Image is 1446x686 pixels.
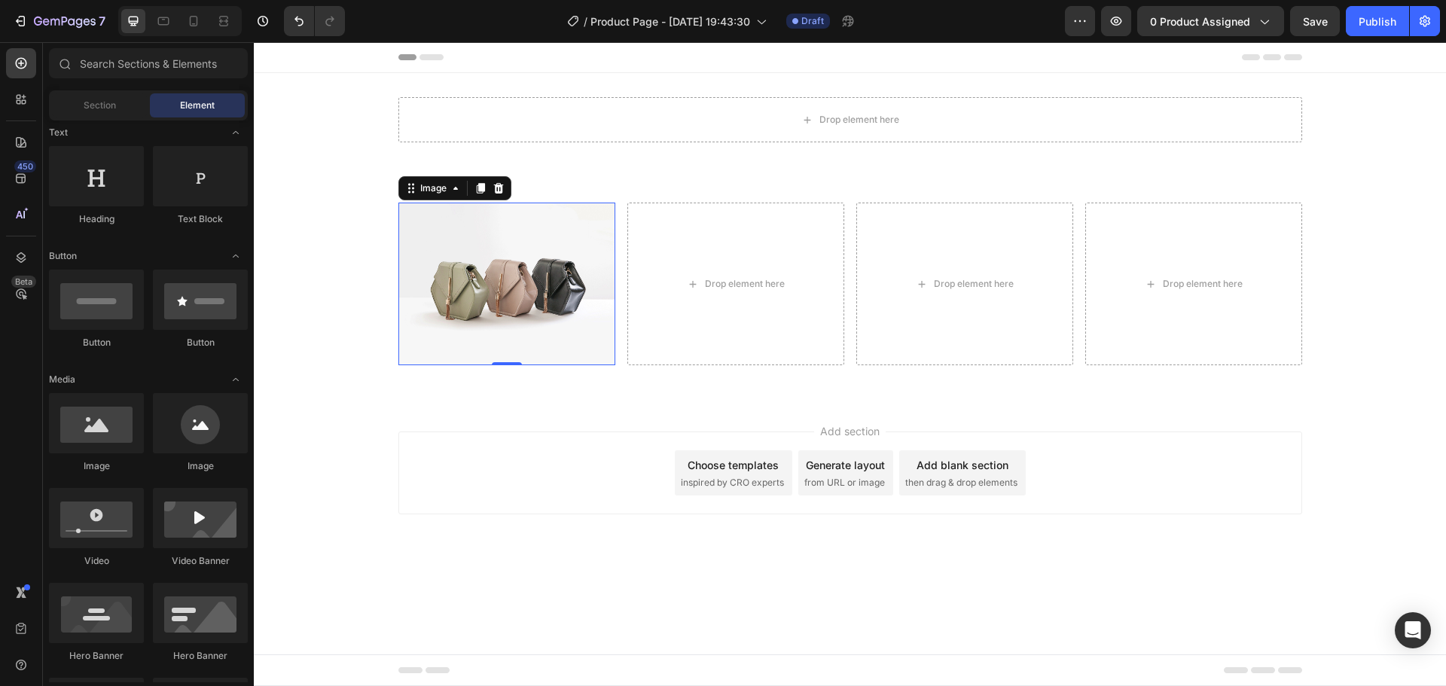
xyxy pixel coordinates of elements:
span: Draft [801,14,824,28]
div: Beta [11,276,36,288]
div: Image [49,459,144,473]
div: Video [49,554,144,568]
div: Button [49,336,144,349]
div: Video Banner [153,554,248,568]
div: Drop element here [451,236,531,248]
div: 450 [14,160,36,172]
span: Product Page - [DATE] 19:43:30 [590,14,750,29]
span: Toggle open [224,120,248,145]
div: Hero Banner [49,649,144,663]
div: Button [153,336,248,349]
span: / [584,14,587,29]
span: 0 product assigned [1150,14,1250,29]
button: 0 product assigned [1137,6,1284,36]
span: Section [84,99,116,112]
span: Add section [560,381,632,397]
div: Heading [49,212,144,226]
span: Button [49,249,77,263]
img: image_demo.jpg [145,160,361,323]
div: Publish [1359,14,1396,29]
div: Text Block [153,212,248,226]
div: Open Intercom Messenger [1395,612,1431,648]
iframe: Design area [254,42,1446,686]
button: Save [1290,6,1340,36]
span: Save [1303,15,1328,28]
div: Image [153,459,248,473]
button: Publish [1346,6,1409,36]
span: then drag & drop elements [651,434,764,447]
div: Choose templates [434,415,525,431]
button: 7 [6,6,112,36]
div: Image [163,139,196,153]
div: Undo/Redo [284,6,345,36]
div: Add blank section [663,415,755,431]
span: inspired by CRO experts [427,434,530,447]
span: from URL or image [551,434,631,447]
span: Toggle open [224,244,248,268]
span: Text [49,126,68,139]
div: Generate layout [552,415,631,431]
span: Element [180,99,215,112]
span: Media [49,373,75,386]
div: Drop element here [566,72,645,84]
span: Toggle open [224,367,248,392]
input: Search Sections & Elements [49,48,248,78]
p: 7 [99,12,105,30]
div: Hero Banner [153,649,248,663]
div: Drop element here [909,236,989,248]
div: Drop element here [680,236,760,248]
